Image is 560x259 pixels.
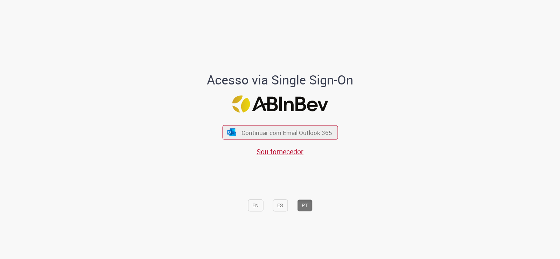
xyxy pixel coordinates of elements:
[248,199,263,211] button: EN
[222,125,338,139] button: ícone Azure/Microsoft 360 Continuar com Email Outlook 365
[232,95,328,113] img: Logo ABInBev
[241,128,332,136] span: Continuar com Email Outlook 365
[183,73,377,87] h1: Acesso via Single Sign-On
[273,199,288,211] button: ES
[297,199,312,211] button: PT
[227,129,237,136] img: ícone Azure/Microsoft 360
[257,147,303,156] a: Sou fornecedor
